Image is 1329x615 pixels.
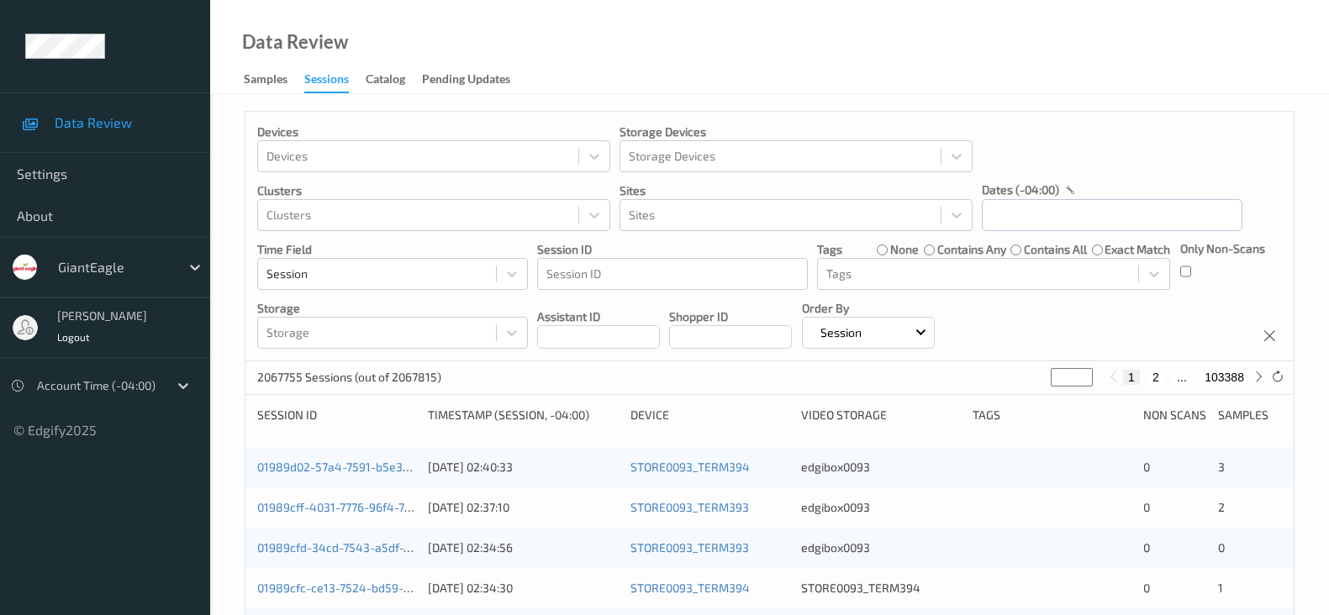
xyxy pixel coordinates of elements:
[802,300,935,317] p: Order By
[817,241,842,258] p: Tags
[1143,500,1150,514] span: 0
[890,241,919,258] label: none
[257,369,441,386] p: 2067755 Sessions (out of 2067815)
[242,34,348,50] div: Data Review
[257,407,416,423] div: Session ID
[1143,460,1150,474] span: 0
[257,300,528,317] p: Storage
[630,460,750,474] a: STORE0093_TERM394
[630,407,789,423] div: Device
[257,540,478,555] a: 01989cfd-34cd-7543-a5df-79fd786966f3
[428,459,619,476] div: [DATE] 02:40:33
[1024,241,1087,258] label: contains all
[257,124,610,140] p: Devices
[1123,370,1140,385] button: 1
[257,500,474,514] a: 01989cff-4031-7776-96f4-7dce140b9197
[1172,370,1192,385] button: ...
[630,540,749,555] a: STORE0093_TERM393
[973,407,1131,423] div: Tags
[422,68,527,92] a: Pending Updates
[1200,370,1249,385] button: 103388
[428,580,619,597] div: [DATE] 02:34:30
[1218,500,1225,514] span: 2
[1143,407,1207,423] div: Non Scans
[1218,540,1225,555] span: 0
[537,308,660,325] p: Assistant ID
[1180,240,1265,257] p: Only Non-Scans
[669,308,792,325] p: Shopper ID
[1105,241,1170,258] label: exact match
[428,539,619,556] div: [DATE] 02:34:56
[801,459,960,476] div: edgibox0093
[1143,581,1150,595] span: 0
[801,539,960,556] div: edgibox0093
[630,500,749,514] a: STORE0093_TERM393
[815,324,868,341] p: Session
[244,71,287,92] div: Samples
[1218,460,1225,474] span: 3
[366,68,422,92] a: Catalog
[537,241,808,258] p: Session ID
[428,499,619,516] div: [DATE] 02:37:10
[304,71,349,93] div: Sessions
[428,407,619,423] div: Timestamp (Session, -04:00)
[1147,370,1164,385] button: 2
[304,68,366,93] a: Sessions
[1218,581,1223,595] span: 1
[366,71,405,92] div: Catalog
[244,68,304,92] a: Samples
[937,241,1006,258] label: contains any
[801,407,960,423] div: Video Storage
[630,581,750,595] a: STORE0093_TERM394
[422,71,510,92] div: Pending Updates
[257,182,610,199] p: Clusters
[1218,407,1282,423] div: Samples
[620,124,973,140] p: Storage Devices
[620,182,973,199] p: Sites
[257,581,474,595] a: 01989cfc-ce13-7524-bd59-efdf958d1fcc
[257,460,487,474] a: 01989d02-57a4-7591-b5e3-07eca4a45109
[801,499,960,516] div: edgibox0093
[982,181,1059,198] p: dates (-04:00)
[257,241,528,258] p: Time Field
[801,580,960,597] div: STORE0093_TERM394
[1143,540,1150,555] span: 0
